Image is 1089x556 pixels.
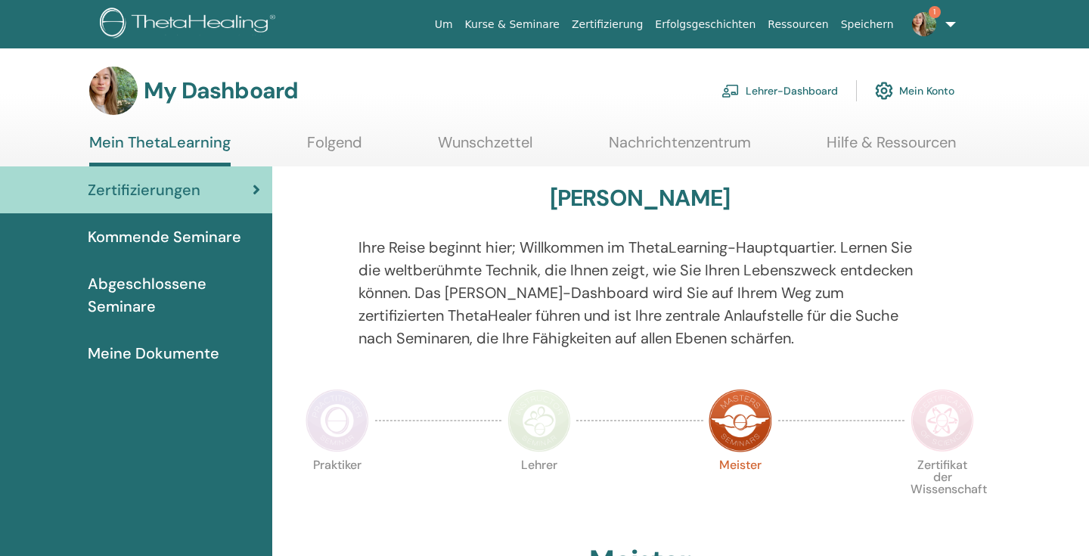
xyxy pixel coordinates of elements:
[88,272,260,318] span: Abgeschlossene Seminare
[88,179,200,201] span: Zertifizierungen
[306,389,369,452] img: Practitioner
[929,6,941,18] span: 1
[721,84,740,98] img: chalkboard-teacher.svg
[459,11,566,39] a: Kurse & Seminare
[144,77,298,104] h3: My Dashboard
[438,133,532,163] a: Wunschzettel
[911,389,974,452] img: Certificate of Science
[566,11,649,39] a: Zertifizierung
[507,459,571,523] p: Lehrer
[835,11,900,39] a: Speichern
[709,459,772,523] p: Meister
[911,459,974,523] p: Zertifikat der Wissenschaft
[358,236,922,349] p: Ihre Reise beginnt hier; Willkommen im ThetaLearning-Hauptquartier. Lernen Sie die weltberühmte T...
[89,67,138,115] img: default.jpg
[507,389,571,452] img: Instructor
[306,459,369,523] p: Praktiker
[88,225,241,248] span: Kommende Seminare
[762,11,834,39] a: Ressourcen
[307,133,362,163] a: Folgend
[912,12,936,36] img: default.jpg
[89,133,231,166] a: Mein ThetaLearning
[721,74,838,107] a: Lehrer-Dashboard
[100,8,281,42] img: logo.png
[875,78,893,104] img: cog.svg
[88,342,219,365] span: Meine Dokumente
[827,133,956,163] a: Hilfe & Ressourcen
[550,185,731,212] h3: [PERSON_NAME]
[709,389,772,452] img: Master
[875,74,954,107] a: Mein Konto
[649,11,762,39] a: Erfolgsgeschichten
[429,11,459,39] a: Um
[609,133,751,163] a: Nachrichtenzentrum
